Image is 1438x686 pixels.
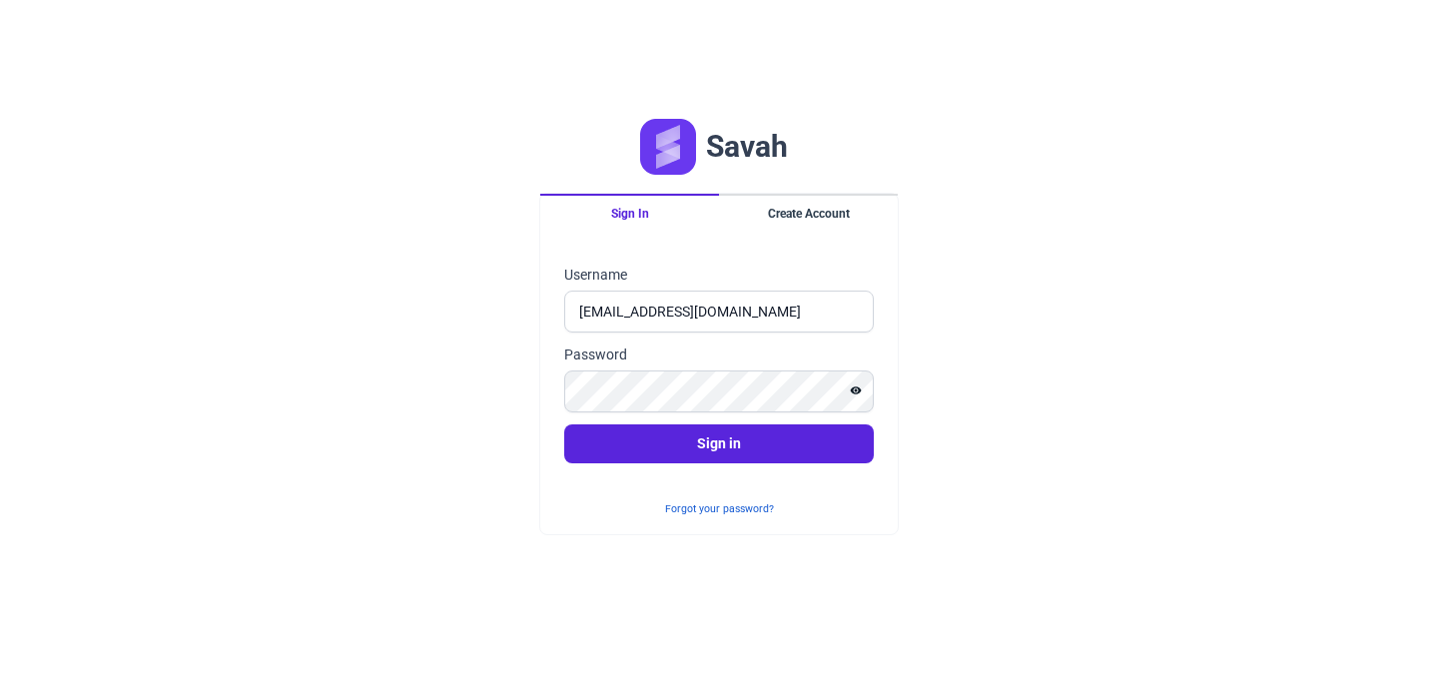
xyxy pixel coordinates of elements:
[838,378,874,402] button: Show password
[655,496,784,523] button: Forgot your password?
[564,291,874,333] input: Enter Your Username
[564,424,874,463] button: Sign in
[640,119,696,175] img: Logo
[540,194,719,232] button: Sign In
[564,265,874,285] label: Username
[706,129,788,164] h1: Savah
[564,344,874,364] label: Password
[719,194,898,232] button: Create Account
